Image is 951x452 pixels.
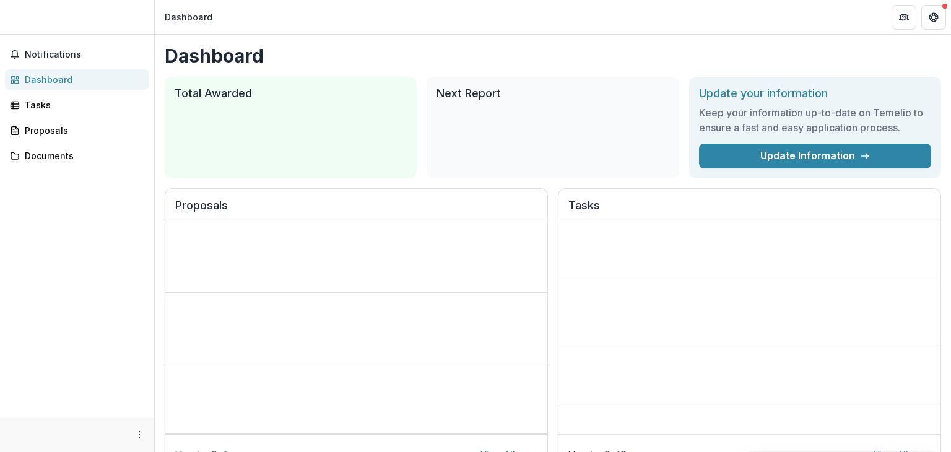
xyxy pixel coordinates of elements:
a: Update Information [699,144,931,168]
div: Proposals [25,124,139,137]
div: Dashboard [165,11,212,24]
a: Tasks [5,95,149,115]
a: Proposals [5,120,149,141]
h2: Total Awarded [175,87,407,100]
div: Documents [25,149,139,162]
h3: Keep your information up-to-date on Temelio to ensure a fast and easy application process. [699,105,931,135]
h1: Dashboard [165,45,941,67]
button: Notifications [5,45,149,64]
h2: Tasks [568,199,931,222]
h2: Update your information [699,87,931,100]
h2: Proposals [175,199,537,222]
button: Get Help [921,5,946,30]
a: Dashboard [5,69,149,90]
h2: Next Report [436,87,669,100]
div: Tasks [25,98,139,111]
a: Documents [5,146,149,166]
button: More [132,427,147,442]
span: Notifications [25,50,144,60]
div: Dashboard [25,73,139,86]
button: Partners [892,5,916,30]
nav: breadcrumb [160,8,217,26]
